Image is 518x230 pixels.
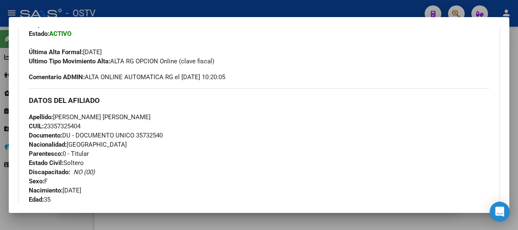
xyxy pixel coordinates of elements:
strong: Última Alta Formal: [29,48,83,56]
strong: Nacimiento: [29,187,63,194]
span: F [29,177,48,185]
div: Open Intercom Messenger [490,202,510,222]
strong: Sexo: [29,177,44,185]
span: 35 [29,196,50,203]
strong: Discapacitado: [29,168,70,176]
span: 23357325404 [29,122,80,130]
strong: Apellido: [29,113,53,121]
span: [DATE] [29,187,81,194]
strong: Etiquetas: [29,21,56,28]
strong: Estado: [29,30,49,37]
strong: Nacionalidad: [29,141,67,148]
strong: ACTIVO [49,30,71,37]
span: 0 - Titular [29,150,89,157]
strong: Documento: [29,132,62,139]
strong: Estado Civil: [29,159,63,167]
span: Soltero [29,159,84,167]
i: NO (00) [73,168,95,176]
span: [PERSON_NAME] [PERSON_NAME] [29,113,151,121]
strong: Comentario ADMIN: [29,73,85,81]
span: ALTA RG OPCION Online (clave fiscal) [29,57,214,65]
span: ALTA ONLINE AUTOMATICA RG el [DATE] 10:20:05 [29,72,225,82]
span: [GEOGRAPHIC_DATA] [29,141,127,148]
strong: Parentesco: [29,150,63,157]
strong: Edad: [29,196,44,203]
h3: DATOS DEL AFILIADO [29,96,489,105]
strong: CUIL: [29,122,44,130]
span: [DATE] [29,48,102,56]
span: DU - DOCUMENTO UNICO 35732540 [29,132,163,139]
strong: Ultimo Tipo Movimiento Alta: [29,57,110,65]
